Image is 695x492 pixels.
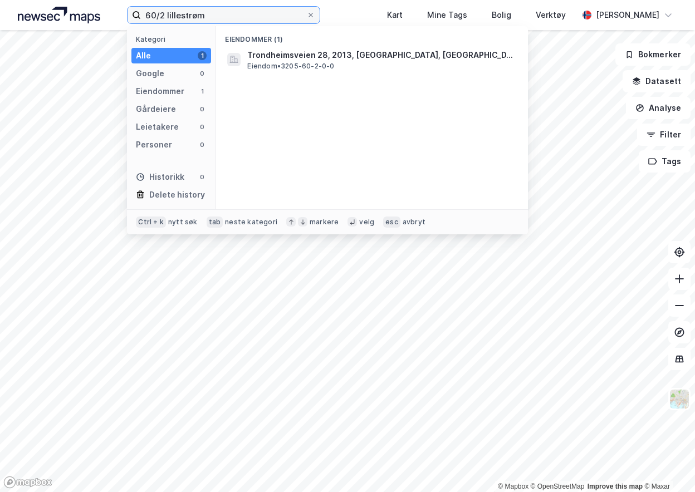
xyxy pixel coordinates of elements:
[136,120,179,134] div: Leietakere
[310,218,339,227] div: markere
[639,150,691,173] button: Tags
[383,217,400,228] div: esc
[247,48,515,62] span: Trondheimsveien 28, 2013, [GEOGRAPHIC_DATA], [GEOGRAPHIC_DATA]
[136,102,176,116] div: Gårdeiere
[403,218,425,227] div: avbryt
[136,170,184,184] div: Historikk
[136,85,184,98] div: Eiendommer
[596,8,659,22] div: [PERSON_NAME]
[225,218,277,227] div: neste kategori
[207,217,223,228] div: tab
[18,7,100,23] img: logo.a4113a55bc3d86da70a041830d287a7e.svg
[639,439,695,492] iframe: Chat Widget
[531,483,585,490] a: OpenStreetMap
[615,43,691,66] button: Bokmerker
[198,51,207,60] div: 1
[198,122,207,131] div: 0
[136,138,172,151] div: Personer
[3,476,52,489] a: Mapbox homepage
[247,62,334,71] span: Eiendom • 3205-60-2-0-0
[198,173,207,181] div: 0
[216,26,528,46] div: Eiendommer (1)
[387,8,403,22] div: Kart
[149,188,205,201] div: Delete history
[359,218,374,227] div: velg
[136,49,151,62] div: Alle
[637,124,691,146] button: Filter
[669,388,690,410] img: Z
[588,483,643,490] a: Improve this map
[136,35,211,43] div: Kategori
[492,8,511,22] div: Bolig
[136,217,166,228] div: Ctrl + k
[626,97,691,119] button: Analyse
[623,70,691,92] button: Datasett
[141,7,306,23] input: Søk på adresse, matrikkel, gårdeiere, leietakere eller personer
[198,87,207,96] div: 1
[198,69,207,78] div: 0
[136,67,164,80] div: Google
[168,218,198,227] div: nytt søk
[198,140,207,149] div: 0
[498,483,528,490] a: Mapbox
[198,105,207,114] div: 0
[639,439,695,492] div: Kontrollprogram for chat
[536,8,566,22] div: Verktøy
[427,8,467,22] div: Mine Tags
